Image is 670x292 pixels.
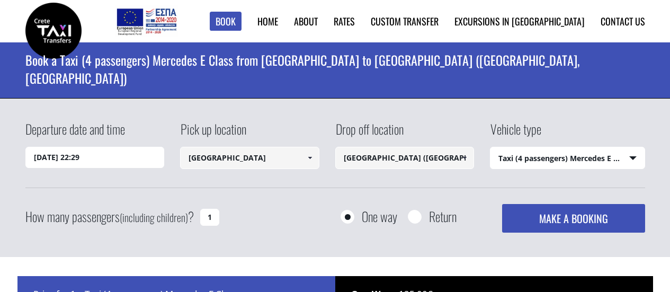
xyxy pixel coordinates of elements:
[115,5,178,37] img: e-bannersEUERDF180X90.jpg
[601,14,645,28] a: Contact us
[25,204,194,230] label: How many passengers ?
[257,14,278,28] a: Home
[335,120,404,147] label: Drop off location
[294,14,318,28] a: About
[334,14,355,28] a: Rates
[371,14,439,28] a: Custom Transfer
[362,210,397,223] label: One way
[25,24,82,35] a: Crete Taxi Transfers | Book a Taxi transfer from Heraklion city to La Mer Resort (Georgioupolis, ...
[335,147,475,169] input: Select drop-off location
[490,147,645,170] span: Taxi (4 passengers) Mercedes E Class
[210,12,242,31] a: Book
[25,120,125,147] label: Departure date and time
[120,209,188,225] small: (including children)
[502,204,645,233] button: MAKE A BOOKING
[301,147,318,169] a: Show All Items
[456,147,474,169] a: Show All Items
[180,120,246,147] label: Pick up location
[429,210,457,223] label: Return
[25,3,82,59] img: Crete Taxi Transfers | Book a Taxi transfer from Heraklion city to La Mer Resort (Georgioupolis, ...
[25,42,645,95] h1: Book a Taxi (4 passengers) Mercedes E Class from [GEOGRAPHIC_DATA] to [GEOGRAPHIC_DATA] ([GEOGRAP...
[180,147,319,169] input: Select pickup location
[454,14,585,28] a: Excursions in [GEOGRAPHIC_DATA]
[490,120,541,147] label: Vehicle type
